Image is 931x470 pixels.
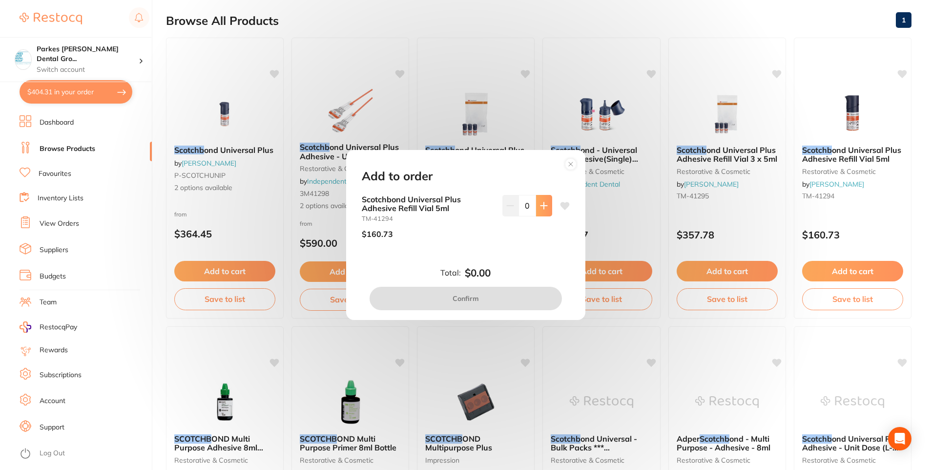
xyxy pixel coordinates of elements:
[362,230,393,238] p: $160.73
[465,267,491,279] b: $0.00
[362,215,495,222] small: TM-41294
[888,427,911,450] div: Open Intercom Messenger
[370,287,562,310] button: Confirm
[362,170,433,183] h2: Add to order
[440,268,461,277] label: Total:
[362,195,495,213] b: Scotchbond Universal Plus Adhesive Refill Vial 5ml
